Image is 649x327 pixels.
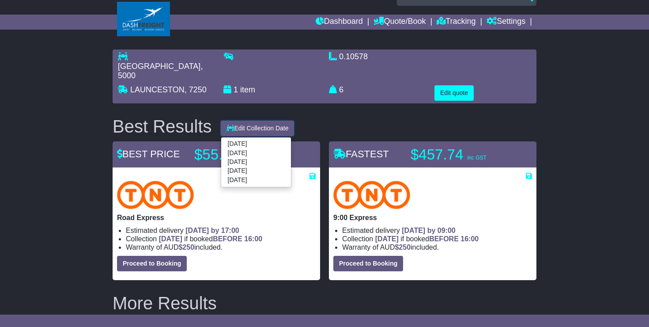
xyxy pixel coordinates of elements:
[221,148,291,157] a: [DATE]
[244,235,262,243] span: 16:00
[339,52,368,61] span: 0.10578
[185,227,239,234] span: [DATE] by 17:00
[117,256,187,271] button: Proceed to Booking
[342,243,532,251] li: Warranty of AUD included.
[375,235,399,243] span: [DATE]
[333,181,410,209] img: TNT Domestic: 9:00 Express
[339,85,343,94] span: 6
[117,148,180,160] span: BEST PRICE
[467,155,486,161] span: inc GST
[221,175,291,184] a: [DATE]
[118,62,200,71] span: [GEOGRAPHIC_DATA]
[240,85,255,94] span: item
[434,85,474,101] button: Edit quote
[182,243,194,251] span: 250
[411,146,521,163] p: $457.74
[221,167,291,175] a: [DATE]
[374,15,426,30] a: Quote/Book
[395,243,411,251] span: $
[316,15,363,30] a: Dashboard
[194,146,305,163] p: $55.70
[178,243,194,251] span: $
[118,62,203,80] span: , 5000
[487,15,525,30] a: Settings
[342,226,532,235] li: Estimated delivery
[130,85,185,94] span: LAUNCESTON
[402,227,456,234] span: [DATE] by 09:00
[234,85,238,94] span: 1
[126,235,316,243] li: Collection
[460,235,479,243] span: 16:00
[126,226,316,235] li: Estimated delivery
[375,235,479,243] span: if booked
[213,235,242,243] span: BEFORE
[221,121,294,136] button: Edit Collection Date
[333,148,389,160] span: FASTEST
[159,235,262,243] span: if booked
[126,243,316,251] li: Warranty of AUD included.
[113,293,536,313] h2: More Results
[437,15,475,30] a: Tracking
[117,213,316,222] p: Road Express
[185,85,207,94] span: , 7250
[333,213,532,222] p: 9:00 Express
[333,256,403,271] button: Proceed to Booking
[221,140,291,148] a: [DATE]
[108,117,216,136] div: Best Results
[399,243,411,251] span: 250
[117,181,194,209] img: TNT Domestic: Road Express
[159,235,182,243] span: [DATE]
[221,158,291,167] a: [DATE]
[342,235,532,243] li: Collection
[429,235,459,243] span: BEFORE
